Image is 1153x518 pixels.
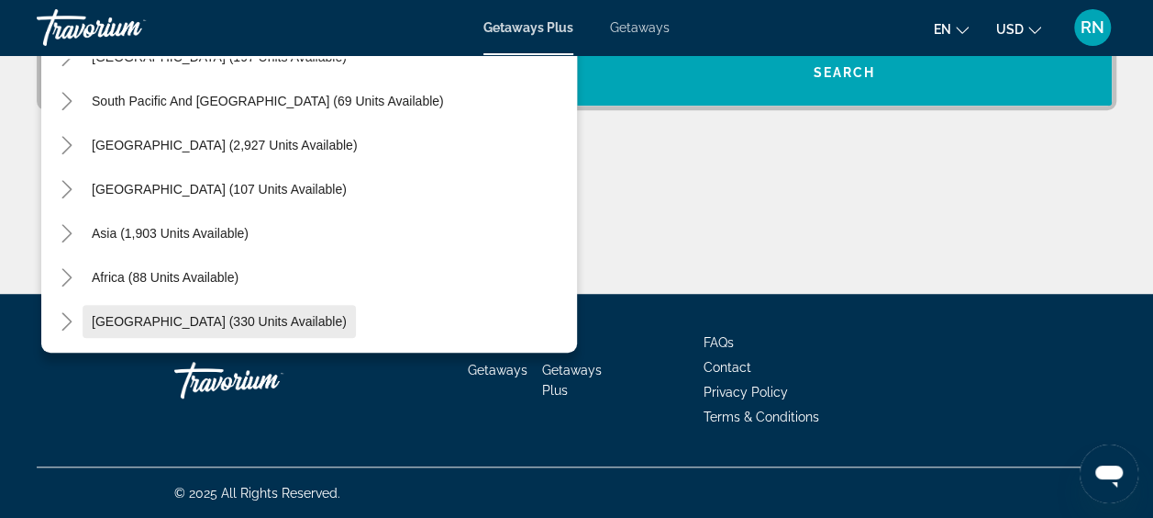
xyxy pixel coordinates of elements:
[83,217,258,250] button: Asia (1,903 units available)
[50,218,83,250] button: Toggle Asia (1,903 units available)
[704,360,751,375] a: Contact
[468,363,527,377] a: Getaways
[174,486,340,501] span: © 2025 All Rights Reserved.
[92,226,249,241] span: Asia (1,903 units available)
[50,41,83,73] button: Toggle Australia (197 units available)
[83,84,453,118] button: South Pacific and [GEOGRAPHIC_DATA] (69 units available)
[92,270,238,285] span: Africa (88 units available)
[1069,8,1116,47] button: User Menu
[50,85,83,118] button: Toggle South Pacific and Oceania (69 units available)
[92,182,347,197] span: [GEOGRAPHIC_DATA] (107 units available)
[813,65,875,80] span: Search
[483,20,573,35] a: Getaways Plus
[1080,445,1138,503] iframe: Кнопка запуска окна обмена сообщениями
[92,314,347,329] span: [GEOGRAPHIC_DATA] (330 units available)
[704,335,734,350] a: FAQs
[704,385,788,400] a: Privacy Policy
[92,94,444,108] span: South Pacific and [GEOGRAPHIC_DATA] (69 units available)
[50,129,83,162] button: Toggle South America (2,927 units available)
[542,363,602,398] a: Getaways Plus
[1081,18,1104,37] span: RN
[610,20,670,35] a: Getaways
[174,353,358,408] a: Travorium
[83,40,356,73] button: [GEOGRAPHIC_DATA] (197 units available)
[83,305,356,338] button: [GEOGRAPHIC_DATA] (330 units available)
[50,262,83,294] button: Toggle Africa (88 units available)
[50,174,83,206] button: Toggle Central America (107 units available)
[50,306,83,338] button: Toggle Middle East (330 units available)
[934,22,951,37] span: en
[83,261,248,294] button: Africa (88 units available)
[83,129,366,162] button: [GEOGRAPHIC_DATA] (2,927 units available)
[996,22,1024,37] span: USD
[92,138,357,152] span: [GEOGRAPHIC_DATA] (2,927 units available)
[577,39,1113,106] button: Search
[996,16,1041,42] button: Change currency
[934,16,969,42] button: Change language
[704,410,819,424] a: Terms & Conditions
[83,173,356,206] button: [GEOGRAPHIC_DATA] (107 units available)
[37,4,220,51] a: Travorium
